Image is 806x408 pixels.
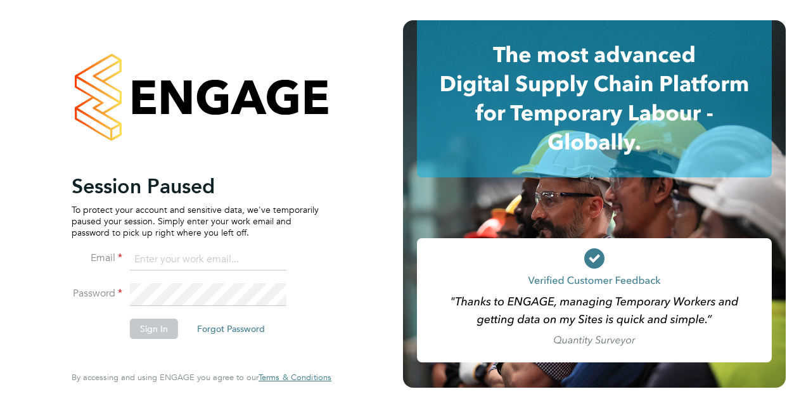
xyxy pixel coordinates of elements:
[72,252,122,265] label: Email
[259,372,331,383] span: Terms & Conditions
[259,373,331,383] a: Terms & Conditions
[187,319,275,339] button: Forgot Password
[130,248,286,271] input: Enter your work email...
[72,204,319,239] p: To protect your account and sensitive data, we've temporarily paused your session. Simply enter y...
[130,319,178,339] button: Sign In
[72,287,122,300] label: Password
[72,372,331,383] span: By accessing and using ENGAGE you agree to our
[72,174,319,199] h2: Session Paused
